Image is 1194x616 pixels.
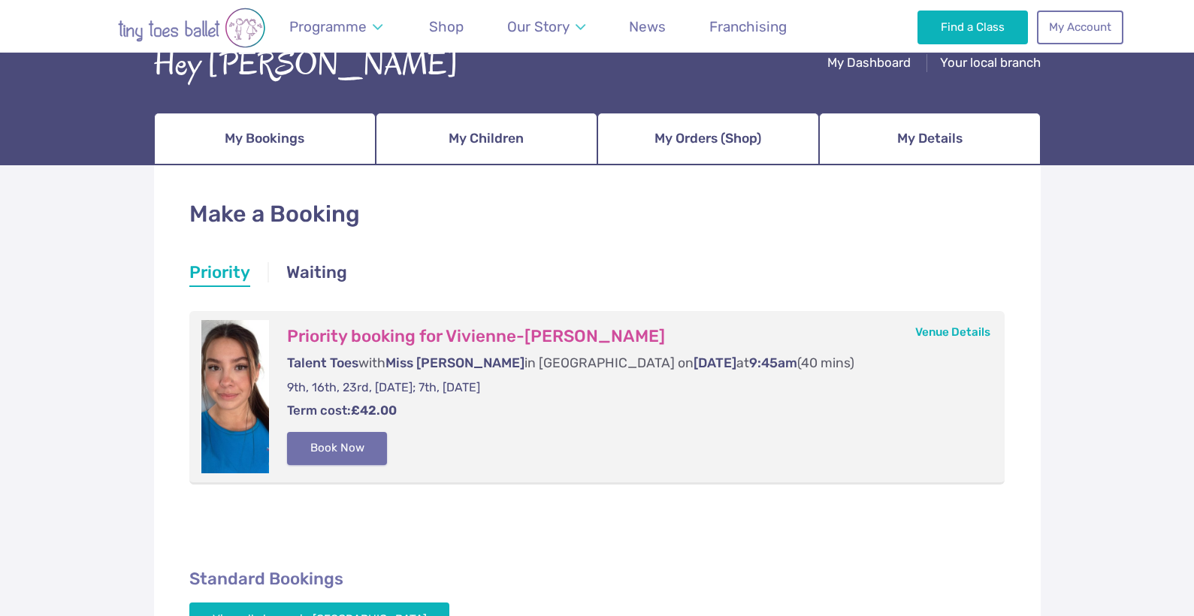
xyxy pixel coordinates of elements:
span: My Dashboard [827,55,911,70]
p: 9th, 16th, 23rd, [DATE]; 7th, [DATE] [287,379,975,396]
a: Waiting [286,261,347,288]
div: Hey [PERSON_NAME] [154,41,458,88]
img: tiny toes ballet [71,8,312,48]
a: My Children [376,113,597,165]
h2: Standard Bookings [189,569,1005,590]
a: My Account [1037,11,1123,44]
a: Our Story [500,9,592,44]
button: Book Now [287,432,388,465]
span: My Bookings [225,125,304,152]
span: Shop [429,18,464,35]
a: My Bookings [154,113,376,165]
h1: Make a Booking [189,198,1005,231]
span: News [629,18,666,35]
span: 9:45am [749,355,797,370]
a: Shop [422,9,471,44]
span: Programme [289,18,367,35]
a: News [622,9,673,44]
span: Talent Toes [287,355,358,370]
span: Franchising [709,18,787,35]
a: Find a Class [917,11,1028,44]
p: with in [GEOGRAPHIC_DATA] on at (40 mins) [287,354,975,373]
a: My Details [819,113,1041,165]
span: [DATE] [694,355,736,370]
a: My Orders (Shop) [597,113,819,165]
span: Miss [PERSON_NAME] [385,355,524,370]
p: Term cost: [287,402,975,420]
span: My Details [897,125,963,152]
a: Programme [283,9,390,44]
span: Our Story [507,18,570,35]
a: Venue Details [915,325,990,339]
a: Your local branch [940,55,1041,74]
h3: Priority booking for Vivienne-[PERSON_NAME] [287,326,975,347]
a: My Dashboard [827,55,911,74]
span: Your local branch [940,55,1041,70]
span: My Orders (Shop) [654,125,761,152]
strong: £42.00 [351,403,397,418]
a: Franchising [703,9,794,44]
span: My Children [449,125,524,152]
